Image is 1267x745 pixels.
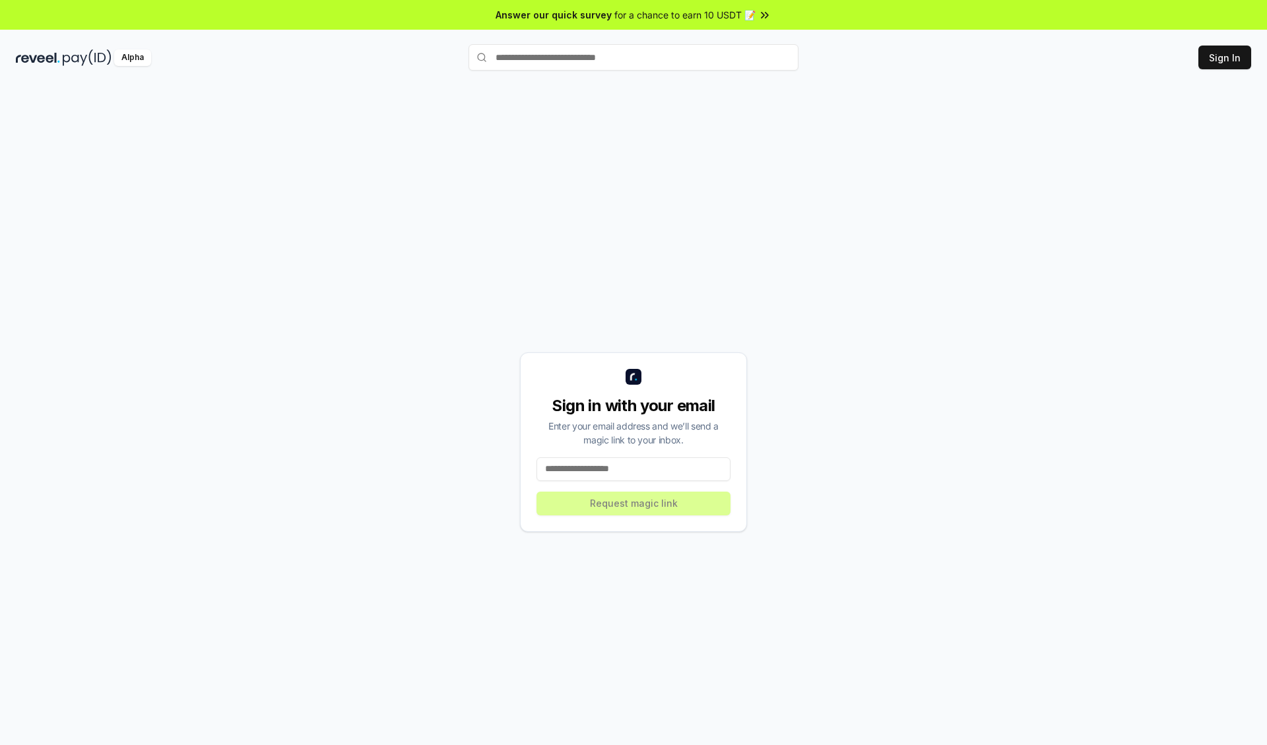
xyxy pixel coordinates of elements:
div: Sign in with your email [536,395,731,416]
span: for a chance to earn 10 USDT 📝 [614,8,756,22]
button: Sign In [1198,46,1251,69]
div: Alpha [114,49,151,66]
img: reveel_dark [16,49,60,66]
div: Enter your email address and we’ll send a magic link to your inbox. [536,419,731,447]
img: logo_small [626,369,641,385]
span: Answer our quick survey [496,8,612,22]
img: pay_id [63,49,112,66]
